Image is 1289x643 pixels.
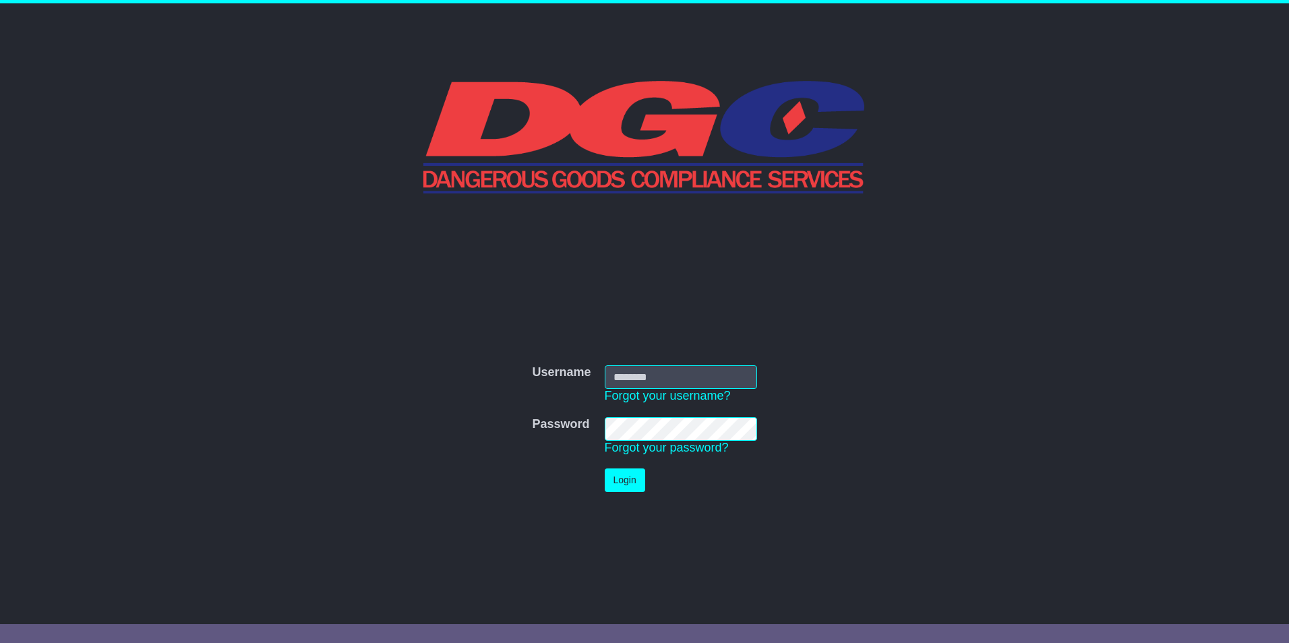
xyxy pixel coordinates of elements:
label: Password [532,417,589,432]
button: Login [605,468,645,492]
a: Forgot your password? [605,441,729,454]
img: DGC QLD [423,79,866,193]
label: Username [532,365,591,380]
a: Forgot your username? [605,389,731,402]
